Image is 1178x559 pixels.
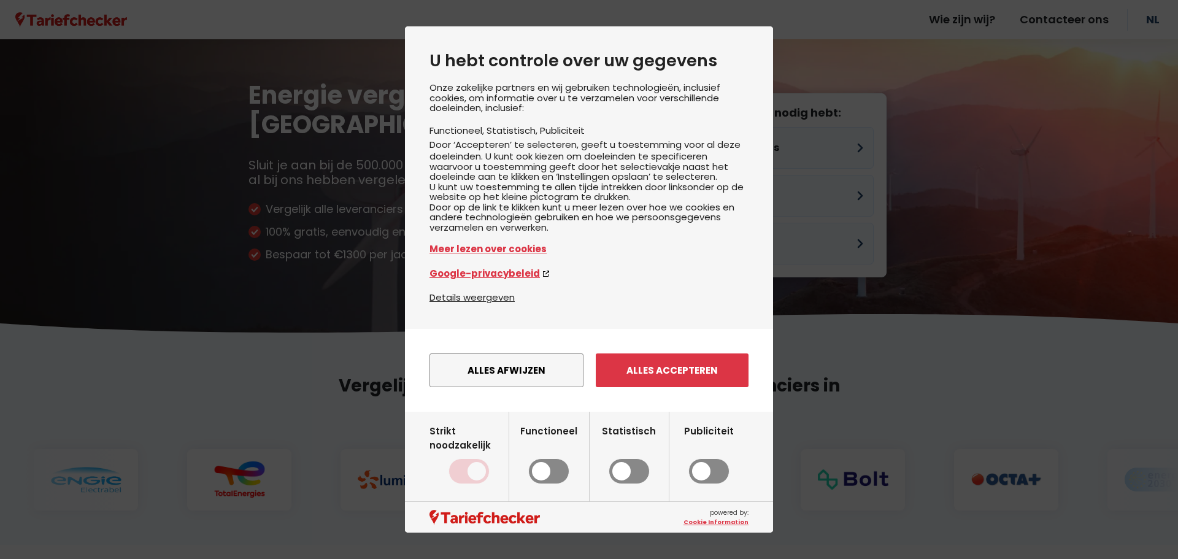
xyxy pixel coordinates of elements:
li: Functioneel [429,124,487,137]
div: menu [405,329,773,412]
button: Alles accepteren [596,353,749,387]
a: Cookie Information [683,518,749,526]
label: Functioneel [520,424,577,484]
a: Meer lezen over cookies [429,242,749,256]
li: Publiciteit [540,124,585,137]
label: Statistisch [602,424,656,484]
a: Google-privacybeleid [429,266,749,280]
img: logo [429,510,540,525]
button: Details weergeven [429,290,515,304]
label: Strikt noodzakelijk [429,424,509,484]
button: Alles afwijzen [429,353,583,387]
h2: U hebt controle over uw gegevens [429,51,749,71]
div: Onze zakelijke partners en wij gebruiken technologieën, inclusief cookies, om informatie over u t... [429,83,749,290]
li: Statistisch [487,124,540,137]
label: Publiciteit [684,424,734,484]
span: powered by: [683,508,749,526]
